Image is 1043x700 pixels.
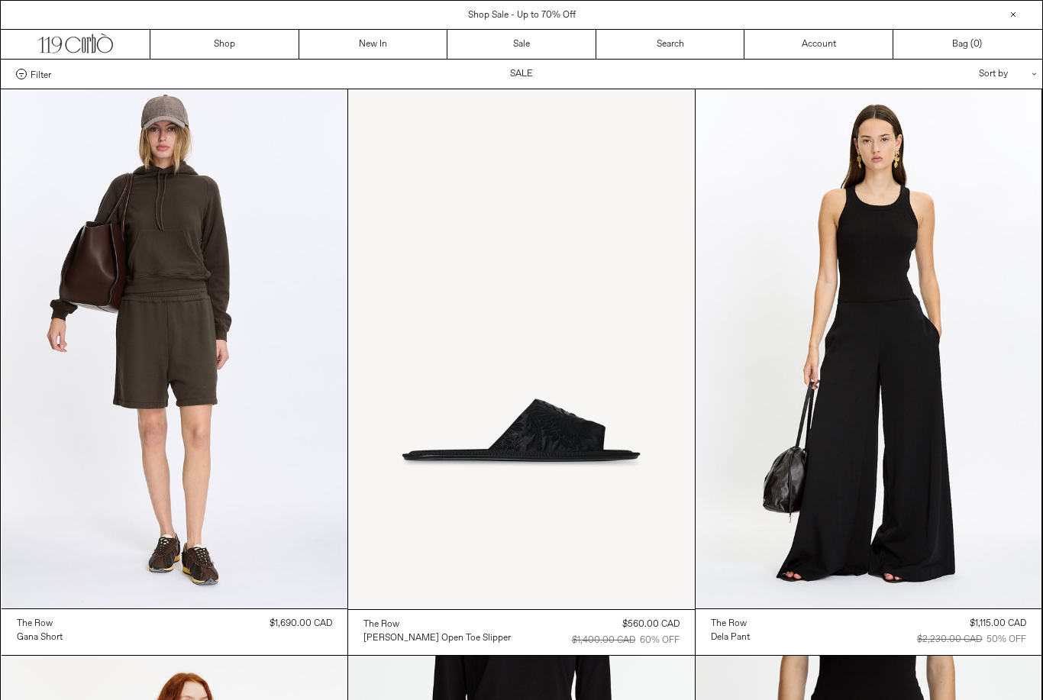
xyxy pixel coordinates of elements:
a: [PERSON_NAME] Open Toe Slipper [363,631,511,645]
span: 0 [974,38,979,50]
div: $2,230.00 CAD [917,633,982,647]
a: The Row [363,618,511,631]
div: $1,400.00 CAD [572,634,635,647]
div: Sort by [890,60,1027,89]
div: $1,690.00 CAD [270,617,332,631]
div: The Row [17,618,53,631]
a: Account [744,30,893,59]
a: The Row [17,617,63,631]
a: Search [596,30,745,59]
a: Gana Short [17,631,63,644]
a: The Row [711,617,750,631]
a: New In [299,30,448,59]
a: Shop Sale - Up to 70% Off [468,9,576,21]
div: 50% OFF [986,633,1026,647]
a: Dela Pant [711,631,750,644]
img: The Row Dela Pant [696,89,1042,608]
div: [PERSON_NAME] Open Toe Slipper [363,632,511,645]
img: Frances Open Toe Slipper [348,89,695,609]
a: Sale [447,30,596,59]
span: Filter [31,69,51,79]
div: $560.00 CAD [622,618,680,631]
a: Bag () [893,30,1042,59]
div: $1,115.00 CAD [970,617,1026,631]
div: The Row [363,618,399,631]
div: The Row [711,618,747,631]
img: The Row Gana Short in warm sepia [2,89,348,608]
div: 60% OFF [640,634,680,647]
a: Shop [150,30,299,59]
span: ) [974,37,982,51]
